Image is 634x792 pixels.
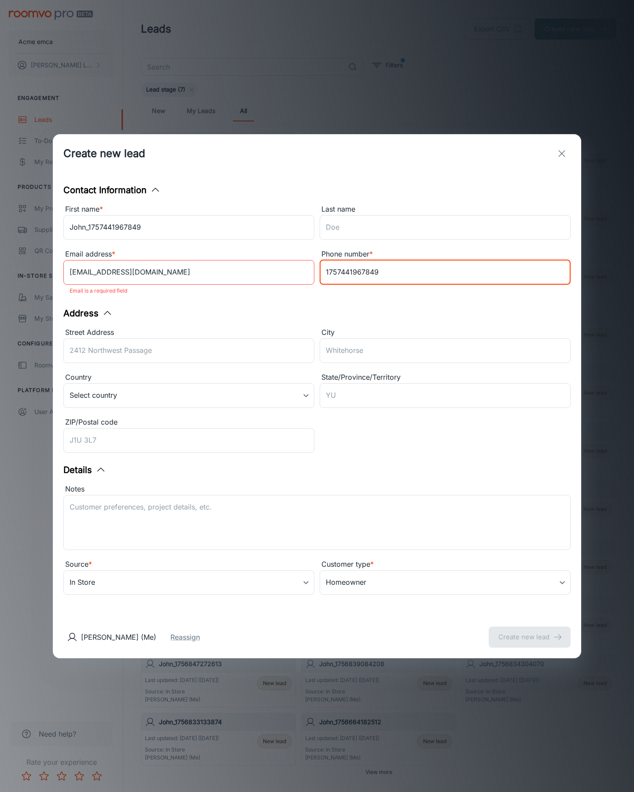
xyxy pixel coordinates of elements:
input: +1 439-123-4567 [320,260,571,285]
div: Last name [320,204,571,215]
div: Street Address [63,327,314,338]
div: Source [63,559,314,570]
button: Reassign [170,632,200,642]
h1: Create new lead [63,146,145,161]
div: ZIP/Postal code [63,417,314,428]
button: Contact Information [63,183,161,197]
div: Notes [63,484,571,495]
div: Email address [63,249,314,260]
input: myname@example.com [63,260,314,285]
div: Select country [63,383,314,408]
div: Customer type [320,559,571,570]
input: Doe [320,215,571,240]
input: Whitehorse [320,338,571,363]
div: In Store [63,570,314,595]
button: Details [63,463,106,477]
input: YU [320,383,571,408]
button: Address [63,307,113,320]
div: First name [63,204,314,215]
input: J1U 3L7 [63,428,314,453]
input: John [63,215,314,240]
div: Country [63,372,314,383]
button: exit [553,145,571,162]
input: 2412 Northwest Passage [63,338,314,363]
div: City [320,327,571,338]
div: Phone number [320,249,571,260]
div: Homeowner [320,570,571,595]
p: [PERSON_NAME] (Me) [81,632,156,642]
p: Email is a required field [70,286,308,296]
div: State/Province/Territory [320,372,571,383]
